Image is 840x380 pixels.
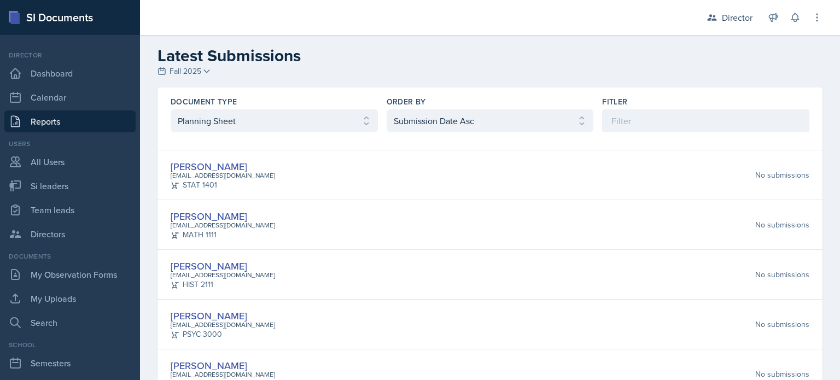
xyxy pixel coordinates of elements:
a: [PERSON_NAME] [171,259,247,273]
div: [EMAIL_ADDRESS][DOMAIN_NAME] [171,320,275,330]
label: Document Type [171,96,237,107]
div: No submissions [755,269,809,280]
div: STAT 1401 [171,179,275,191]
div: [EMAIL_ADDRESS][DOMAIN_NAME] [171,220,275,230]
a: My Observation Forms [4,264,136,285]
div: Documents [4,252,136,261]
div: Director [722,11,752,24]
div: Users [4,139,136,149]
a: My Uploads [4,288,136,309]
a: Calendar [4,86,136,108]
a: [PERSON_NAME] [171,309,247,323]
div: [EMAIL_ADDRESS][DOMAIN_NAME] [171,171,275,180]
span: Fall 2025 [170,66,201,77]
a: Dashboard [4,62,136,84]
a: [PERSON_NAME] [171,359,247,372]
a: Si leaders [4,175,136,197]
div: [EMAIL_ADDRESS][DOMAIN_NAME] [171,370,275,379]
a: Directors [4,223,136,245]
div: School [4,340,136,350]
label: Order By [387,96,426,107]
a: All Users [4,151,136,173]
div: HIST 2111 [171,279,275,290]
a: [PERSON_NAME] [171,209,247,223]
a: Search [4,312,136,334]
a: Reports [4,110,136,132]
div: MATH 1111 [171,229,275,241]
h2: Latest Submissions [157,46,822,66]
div: No submissions [755,319,809,330]
div: Director [4,50,136,60]
div: [EMAIL_ADDRESS][DOMAIN_NAME] [171,270,275,280]
label: Fitler [602,96,627,107]
div: No submissions [755,169,809,181]
a: Team leads [4,199,136,221]
input: Filter [602,109,809,132]
a: [PERSON_NAME] [171,160,247,173]
div: PSYC 3000 [171,329,275,340]
a: Semesters [4,352,136,374]
div: No submissions [755,369,809,380]
div: No submissions [755,219,809,231]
